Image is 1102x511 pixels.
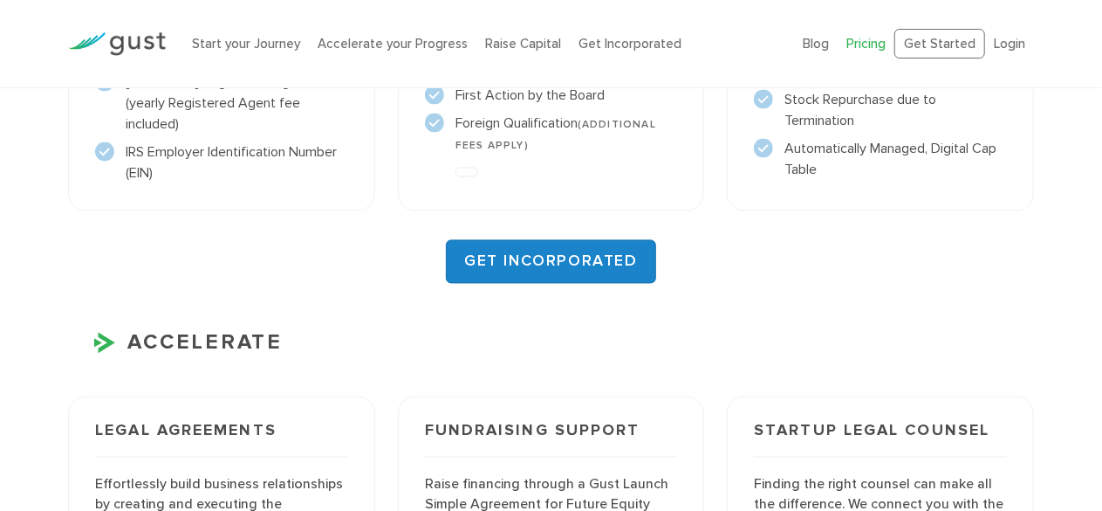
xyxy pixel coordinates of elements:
li: Automatically Managed, Digital Cap Table [754,138,1007,180]
li: First Action by the Board [425,85,678,106]
li: IRS Employer Identification Number (EIN) [95,142,348,183]
a: Get Started [894,29,985,59]
li: Stock Repurchase due to Termination [754,89,1007,131]
h3: Startup Legal Counsel [754,423,1007,457]
a: GET INCORPORATED [446,239,656,283]
a: Blog [803,36,829,52]
h3: Fundraising Support [425,423,678,457]
a: Get Incorporated [578,36,681,52]
h3: Legal Agreements [95,423,348,457]
a: Raise Capital [485,36,561,52]
a: Pricing [846,36,886,52]
li: Foreign Qualification [425,113,678,155]
li: [US_STATE] Registered Agent (yearly Registered Agent fee included) [95,72,348,135]
a: Start your Journey [192,36,300,52]
span: (ADDITIONAL FEES APPLY) [455,118,656,151]
img: Accelerate Icon X2 [94,332,115,352]
a: Accelerate your Progress [318,36,468,52]
h3: ACCELERATE [68,327,1034,358]
a: Login [994,36,1025,52]
img: Gust Logo [68,32,166,56]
